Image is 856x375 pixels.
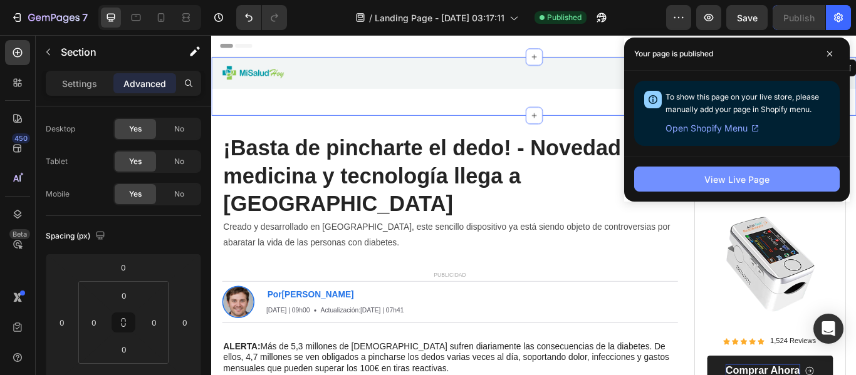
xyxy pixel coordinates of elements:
[579,164,724,183] p: Accu Tech
[578,163,725,184] h2: Rich Text Editor. Editing area: main
[676,145,693,155] p: SEC
[175,313,194,332] input: 0
[773,5,825,30] button: Publish
[509,33,546,44] div: Section 1
[82,10,88,25] p: 7
[174,317,224,326] time: [DATE] | 07h41
[111,258,136,277] input: 0
[174,123,184,135] span: No
[14,357,57,368] strong: ALERTA:
[644,145,659,155] p: MIN
[174,188,184,200] span: No
[369,11,372,24] span: /
[46,123,75,135] div: Desktop
[634,48,713,60] p: Your page is published
[129,188,142,200] span: Yes
[570,33,650,44] p: Create Theme Section
[676,131,693,145] div: 56
[174,156,184,167] span: No
[65,297,82,308] span: Por
[65,297,166,308] a: [PERSON_NAME]
[129,156,142,167] span: Yes
[61,44,164,59] p: Section
[387,38,738,51] p: Advertorial
[123,77,166,90] p: Advanced
[129,123,142,135] span: Yes
[609,131,626,145] div: 13
[53,313,71,332] input: 0
[634,167,840,192] button: View Live Page
[813,314,843,344] div: Open Intercom Messenger
[665,92,819,114] span: To show this page on your live store, please manually add your page in Shopify menu.
[658,31,713,46] button: AI Content
[578,194,725,341] img: gempages_581857578712040204-4daf4f81-0798-4a2f-ad76-3673eee56149.png
[609,145,626,155] p: HRS
[547,12,582,23] span: Published
[12,133,30,143] div: 450
[726,5,768,30] button: Save
[62,77,97,90] p: Settings
[46,156,68,167] div: Tablet
[665,121,748,136] span: Open Shopify Menu
[145,313,164,332] input: 0px
[211,35,856,375] iframe: Design area
[704,173,770,186] div: View Live Page
[14,274,543,285] p: PUBLICIDAD
[236,5,287,30] div: Undo/Redo
[112,286,137,305] input: 0px
[5,5,93,30] button: 7
[127,316,224,327] span: Actualización:
[783,11,815,24] div: Publish
[737,13,758,23] span: Save
[13,292,50,330] img: Foto do autor
[14,215,543,252] p: Creado y desarrollado en [GEOGRAPHIC_DATA], este sencillo dispositivo ya está siendo objeto de co...
[9,229,30,239] div: Beta
[112,340,137,359] input: 0px
[375,11,504,24] span: Landing Page - [DATE] 03:17:11
[64,317,115,326] time: [DATE] | 09h00
[46,228,108,245] div: Spacing (px)
[14,118,514,210] strong: ¡Basta de pincharte el dedo! - Novedad en medicina y tecnología llega a [GEOGRAPHIC_DATA]
[85,313,103,332] input: 0px
[46,188,70,200] div: Mobile
[651,352,704,362] p: 1,524 Reviews
[644,131,659,145] div: 35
